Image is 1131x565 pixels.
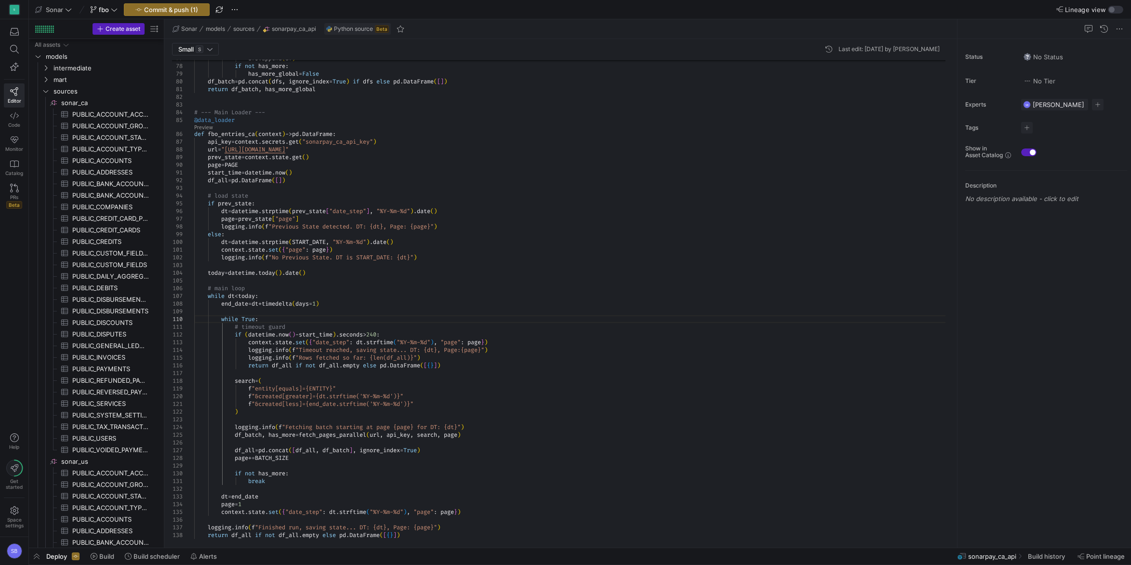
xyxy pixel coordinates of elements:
span: [ [326,207,329,215]
a: PUBLIC_COMPANIES​​​​​​​​​ [33,201,160,213]
span: PUBLIC_ADDRESSES​​​​​​​​​ [72,525,149,537]
span: True [333,78,346,85]
span: has_more_global [248,70,299,78]
span: PUBLIC_CREDIT_CARD_PROCESSORS​​​​​​​​​ [72,213,149,224]
div: 96 [172,207,183,215]
span: prev_state [292,207,326,215]
button: sources [231,23,257,35]
span: prev_state [208,153,241,161]
span: df_batch [208,78,235,85]
span: PUBLIC_USERS​​​​​​​​​ [72,433,149,444]
span: get [292,153,302,161]
span: = [235,215,238,223]
span: else [376,78,390,85]
a: PUBLIC_TAX_TRANSACTIONS​​​​​​​​​ [33,421,160,432]
p: No description available - click to edit [965,195,1127,202]
span: . [258,207,262,215]
a: PUBLIC_BANK_ACCOUNT_PROCESSORS​​​​​​​​​ [33,178,160,189]
span: state [272,153,289,161]
span: PUBLIC_REFUNDED_PAYMENTS​​​​​​​​​ [72,375,149,386]
a: PUBLIC_CUSTOM_FIELD_DATA​​​​​​​​​ [33,247,160,259]
span: PUBLIC_ACCOUNT_GROUPS​​​​​​​​​ [72,479,149,490]
span: PUBLIC_TAX_TRANSACTIONS​​​​​​​​​ [72,421,149,432]
span: return [208,85,228,93]
a: Preview [194,125,213,130]
span: ) [373,138,376,146]
a: PUBLIC_ACCOUNTS​​​​​​​​​ [33,155,160,166]
div: Press SPACE to select this row. [33,143,160,155]
a: PUBLIC_ACCOUNT_STATUSES​​​​​​​​​ [33,132,160,143]
span: ( [289,207,292,215]
span: strptime [262,207,289,215]
button: No tierNo Tier [1021,75,1058,87]
span: PUBLIC_GENERAL_LEDGER_CODES​​​​​​​​​ [72,340,149,351]
a: PUBLIC_VOIDED_PAYMENTS​​​​​​​​​ [33,444,160,456]
a: PUBLIC_DISCOUNTS​​​​​​​​​ [33,317,160,328]
div: Press SPACE to select this row. [33,108,160,120]
div: 80 [172,78,183,85]
span: Python source [334,26,373,32]
span: Beta [375,25,389,33]
span: Alerts [199,552,217,560]
span: ( [434,78,437,85]
span: Get started [6,478,23,490]
span: "%Y-%m-%d" [376,207,410,215]
span: PUBLIC_BANK_ACCOUNTS​​​​​​​​​ [72,190,149,201]
span: DataFrame [241,176,272,184]
a: PRsBeta [4,180,25,213]
div: 84 [172,108,183,116]
span: has_more [258,62,285,70]
div: SB [7,543,22,559]
span: PUBLIC_ACCOUNT_GROUPS​​​​​​​​​ [72,121,149,132]
span: : [252,200,255,207]
span: Code [8,122,20,128]
a: PUBLIC_ACCOUNT_GROUPS​​​​​​​​​ [33,120,160,132]
button: No statusNo Status [1021,51,1065,63]
span: PUBLIC_SYSTEM_SETTINGS​​​​​​​​​ [72,410,149,421]
span: Build history [1028,552,1065,560]
div: All assets [35,41,60,48]
a: Monitor [4,132,25,156]
span: [URL][DOMAIN_NAME] [225,146,285,153]
div: 93 [172,184,183,192]
a: PUBLIC_ACCOUNT_TYPES​​​​​​​​​ [33,502,160,513]
a: PUBLIC_ACCOUNT_TYPES​​​​​​​​​ [33,143,160,155]
span: ( [302,153,306,161]
button: Sonar [170,23,200,35]
span: = [228,207,231,215]
span: PUBLIC_VOIDED_PAYMENTS​​​​​​​​​ [72,444,149,456]
span: sources [233,26,254,32]
span: Lineage view [1065,6,1106,13]
div: 92 [172,176,183,184]
span: dfs [272,78,282,85]
span: dfs [363,78,373,85]
span: Tags [965,124,1013,131]
span: = [241,153,245,161]
button: models [203,23,227,35]
span: df_all [208,176,228,184]
a: PUBLIC_DEBITS​​​​​​​​​ [33,282,160,294]
span: PUBLIC_PAYMENTS​​​​​​​​​ [72,363,149,375]
span: PUBLIC_SERVICES​​​​​​​​​ [72,398,149,409]
span: get [289,138,299,146]
span: ( [272,176,275,184]
span: ) [444,78,447,85]
span: "sonarpay_ca_api_key" [302,138,373,146]
img: No tier [1024,77,1031,85]
span: = [228,176,231,184]
span: if [353,78,359,85]
a: PUBLIC_ACCOUNT_STATUSES​​​​​​​​​ [33,490,160,502]
span: ) [282,130,285,138]
span: sonar_us​​​​​​​​ [61,456,159,467]
span: Status [965,54,1013,60]
div: 79 [172,70,183,78]
div: Press SPACE to select this row. [33,51,160,62]
span: sonarpay_ca_api [272,26,316,32]
span: if [208,200,214,207]
span: = [221,161,225,169]
span: datetime [231,207,258,215]
div: 88 [172,146,183,153]
span: . [258,138,262,146]
span: start_time [208,169,241,176]
span: fbo_entries_ca [208,130,255,138]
